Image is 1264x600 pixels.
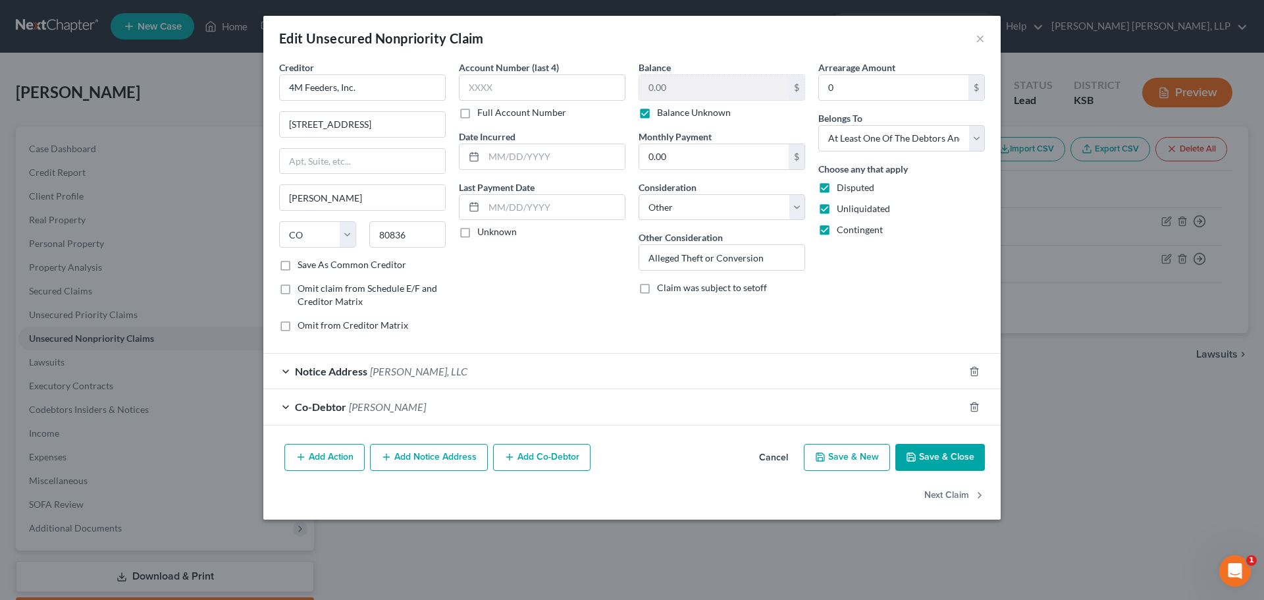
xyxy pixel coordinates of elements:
label: Full Account Number [477,106,566,119]
label: Save As Common Creditor [298,258,406,271]
label: Balance Unknown [657,106,731,119]
input: MM/DD/YYYY [484,144,625,169]
input: 0.00 [639,144,789,169]
label: Account Number (last 4) [459,61,559,74]
button: Save & Close [895,444,985,472]
iframe: Intercom live chat [1219,555,1251,587]
span: Creditor [279,62,314,73]
input: Specify... [639,245,804,270]
input: 0.00 [819,75,968,100]
button: Add Notice Address [370,444,488,472]
label: Balance [639,61,671,74]
span: Omit from Creditor Matrix [298,319,408,331]
input: Search creditor by name... [279,74,446,101]
input: 0.00 [639,75,789,100]
label: Choose any that apply [818,162,908,176]
label: Other Consideration [639,231,723,244]
span: Disputed [837,182,874,193]
div: $ [789,144,804,169]
div: $ [968,75,984,100]
span: Omit claim from Schedule E/F and Creditor Matrix [298,283,437,307]
span: [PERSON_NAME] [349,400,426,413]
span: Contingent [837,224,883,235]
label: Monthly Payment [639,130,712,144]
span: Claim was subject to setoff [657,282,767,293]
label: Arrearage Amount [818,61,895,74]
label: Last Payment Date [459,180,535,194]
span: Co-Debtor [295,400,346,413]
input: XXXX [459,74,625,101]
span: Notice Address [295,365,367,377]
span: [PERSON_NAME], LLC [370,365,467,377]
div: Edit Unsecured Nonpriority Claim [279,29,484,47]
button: × [976,30,985,46]
span: Unliquidated [837,203,890,214]
label: Date Incurred [459,130,515,144]
span: Belongs To [818,113,862,124]
div: $ [789,75,804,100]
button: Cancel [749,445,799,472]
button: Save & New [804,444,890,472]
input: Apt, Suite, etc... [280,149,445,174]
button: Next Claim [924,481,985,509]
input: Enter city... [280,185,445,210]
span: 1 [1246,555,1257,566]
button: Add Co-Debtor [493,444,591,472]
input: MM/DD/YYYY [484,195,625,220]
button: Add Action [284,444,365,472]
label: Consideration [639,180,697,194]
input: Enter address... [280,112,445,137]
input: Enter zip... [369,221,446,248]
label: Unknown [477,225,517,238]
